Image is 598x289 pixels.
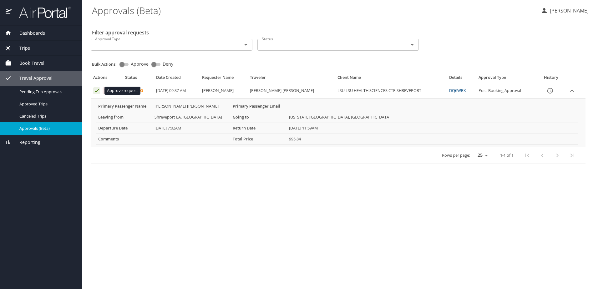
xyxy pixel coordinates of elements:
th: Traveler [247,75,335,83]
th: Primary Passenger Email [230,101,286,112]
span: Approved Trips [19,101,74,107]
th: Leaving from [96,112,152,123]
table: Approval table [91,75,585,164]
button: History [542,83,557,98]
th: Total Price [230,134,286,144]
td: [DATE] 09:37 AM [154,83,200,99]
span: Book Travel [12,60,44,67]
th: Approval Type [476,75,537,83]
p: Rows per page: [442,153,470,157]
img: icon-airportal.png [6,6,12,18]
p: Bulk Actions: [92,61,122,67]
button: Open [408,40,417,49]
span: Travel Approval [12,75,53,82]
span: Reporting [12,139,40,146]
span: Pending Trip Approvals [19,89,74,95]
th: Return Date [230,123,286,134]
td: [DATE] 7:02AM [152,123,230,134]
th: Primary Passenger Name [96,101,152,112]
td: LSU LSU HEALTH SCIENCES CTR SHREVEPORT [335,83,447,99]
th: Client Name [335,75,447,83]
button: Deny request [103,87,109,94]
span: Approve [131,62,149,66]
th: Departure Date [96,123,152,134]
td: Post-Booking Approval [476,83,537,99]
button: Open [241,40,250,49]
th: Requester Name [200,75,247,83]
span: Canceled Trips [19,113,74,119]
th: Actions [91,75,123,83]
th: History [537,75,565,83]
td: [DATE] 11:59AM [286,123,578,134]
td: [US_STATE][GEOGRAPHIC_DATA], [GEOGRAPHIC_DATA] [286,112,578,123]
span: Deny [163,62,173,66]
span: Dashboards [12,30,45,37]
span: Trips [12,45,30,52]
p: 1-1 of 1 [500,153,514,157]
td: [PERSON_NAME] [PERSON_NAME] [247,83,335,99]
th: Comments [96,134,152,144]
img: airportal-logo.png [12,6,71,18]
td: [PERSON_NAME] [PERSON_NAME] [152,101,230,112]
th: Status [123,75,154,83]
h2: Filter approval requests [92,28,149,38]
span: Approvals (Beta) [19,125,74,131]
th: Date Created [154,75,200,83]
table: More info for approvals [96,101,578,145]
button: expand row [567,86,577,95]
a: DQ6WRX [449,88,466,93]
td: [PERSON_NAME] [200,83,247,99]
p: [PERSON_NAME] [548,7,589,14]
select: rows per page [473,151,490,160]
th: Going to [230,112,286,123]
td: 995.84 [286,134,578,144]
td: Shreveport LA, [GEOGRAPHIC_DATA] [152,112,230,123]
h1: Approvals (Beta) [92,1,535,20]
td: Pending [123,83,154,99]
button: [PERSON_NAME] [538,5,591,16]
th: Details [447,75,476,83]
